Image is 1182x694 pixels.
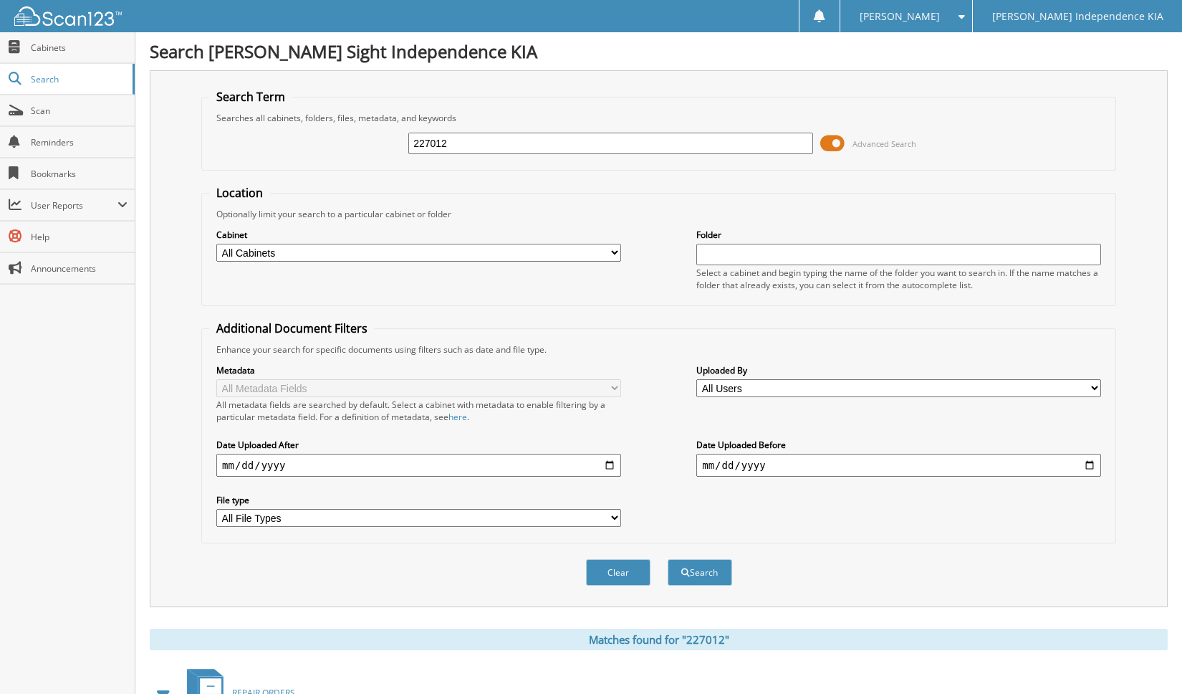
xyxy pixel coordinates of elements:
legend: Location [209,185,270,201]
div: Matches found for "227012" [150,629,1168,650]
legend: Additional Document Filters [209,320,375,336]
span: Help [31,231,128,243]
span: Advanced Search [852,138,916,149]
a: here [448,411,467,423]
label: Metadata [216,364,621,376]
label: Uploaded By [696,364,1101,376]
span: Bookmarks [31,168,128,180]
label: Folder [696,229,1101,241]
label: Date Uploaded After [216,439,621,451]
button: Clear [586,559,650,586]
span: Reminders [31,136,128,148]
input: end [696,454,1101,477]
button: Search [668,559,732,586]
span: Announcements [31,262,128,275]
legend: Search Term [209,89,292,105]
div: All metadata fields are searched by default. Select a cabinet with metadata to enable filtering b... [216,399,621,423]
input: start [216,454,621,477]
div: Enhance your search for specific documents using filters such as date and file type. [209,343,1108,356]
span: [PERSON_NAME] [860,12,940,21]
span: [PERSON_NAME] Independence KIA [992,12,1163,21]
label: Date Uploaded Before [696,439,1101,451]
span: Cabinets [31,42,128,54]
span: Search [31,73,125,85]
h1: Search [PERSON_NAME] Sight Independence KIA [150,39,1168,63]
span: Scan [31,105,128,117]
span: User Reports [31,199,117,211]
label: File type [216,494,621,506]
div: Searches all cabinets, folders, files, metadata, and keywords [209,112,1108,124]
img: scan123-logo-white.svg [14,6,122,26]
div: Select a cabinet and begin typing the name of the folder you want to search in. If the name match... [696,267,1101,291]
div: Optionally limit your search to a particular cabinet or folder [209,208,1108,220]
label: Cabinet [216,229,621,241]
